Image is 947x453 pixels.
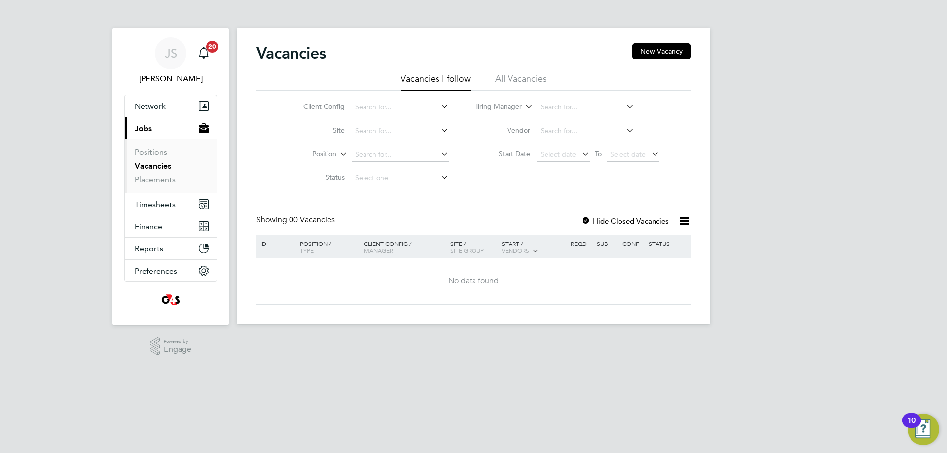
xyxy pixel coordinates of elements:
button: Reports [125,238,217,259]
div: ID [258,235,292,252]
span: Select date [610,150,646,159]
div: Position / [292,235,362,259]
img: g4s4-logo-retina.png [159,292,182,308]
a: Powered byEngage [150,337,192,356]
span: 20 [206,41,218,53]
input: Search for... [352,124,449,138]
button: Timesheets [125,193,217,215]
a: Vacancies [135,161,171,171]
label: Position [280,149,336,159]
span: Finance [135,222,162,231]
input: Search for... [352,101,449,114]
span: Network [135,102,166,111]
label: Site [288,126,345,135]
span: Vendors [502,246,529,254]
a: Go to home page [124,292,217,308]
a: Placements [135,175,176,184]
li: All Vacancies [495,73,546,91]
span: Site Group [450,246,484,254]
div: Showing [256,215,337,225]
label: Status [288,173,345,182]
span: Powered by [164,337,191,346]
div: Sub [594,235,620,252]
input: Select one [352,172,449,185]
div: Status [646,235,689,252]
span: Preferences [135,266,177,276]
input: Search for... [537,101,634,114]
span: 00 Vacancies [289,215,335,225]
a: 20 [194,37,214,69]
input: Search for... [352,148,449,162]
div: Start / [499,235,568,260]
span: Jenette Stanley [124,73,217,85]
a: Positions [135,147,167,157]
label: Client Config [288,102,345,111]
button: Jobs [125,117,217,139]
input: Search for... [537,124,634,138]
div: No data found [258,276,689,286]
a: JS[PERSON_NAME] [124,37,217,85]
span: Reports [135,244,163,253]
span: Engage [164,346,191,354]
li: Vacancies I follow [401,73,471,91]
div: Site / [448,235,500,259]
div: Jobs [125,139,217,193]
h2: Vacancies [256,43,326,63]
span: Jobs [135,124,152,133]
nav: Main navigation [112,28,229,325]
button: New Vacancy [632,43,691,59]
label: Hide Closed Vacancies [581,216,669,226]
span: Select date [541,150,576,159]
div: Conf [620,235,646,252]
span: To [592,147,605,160]
div: Client Config / [362,235,448,259]
button: Network [125,95,217,117]
span: Type [300,246,314,254]
div: Reqd [568,235,594,252]
label: Hiring Manager [465,102,522,112]
span: Manager [364,246,393,254]
div: 10 [907,420,916,433]
label: Start Date [473,149,530,158]
span: Timesheets [135,200,176,209]
button: Preferences [125,260,217,281]
button: Open Resource Center, 10 new notifications [908,414,939,445]
button: Finance [125,215,217,237]
span: JS [165,47,177,60]
label: Vendor [473,126,530,135]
